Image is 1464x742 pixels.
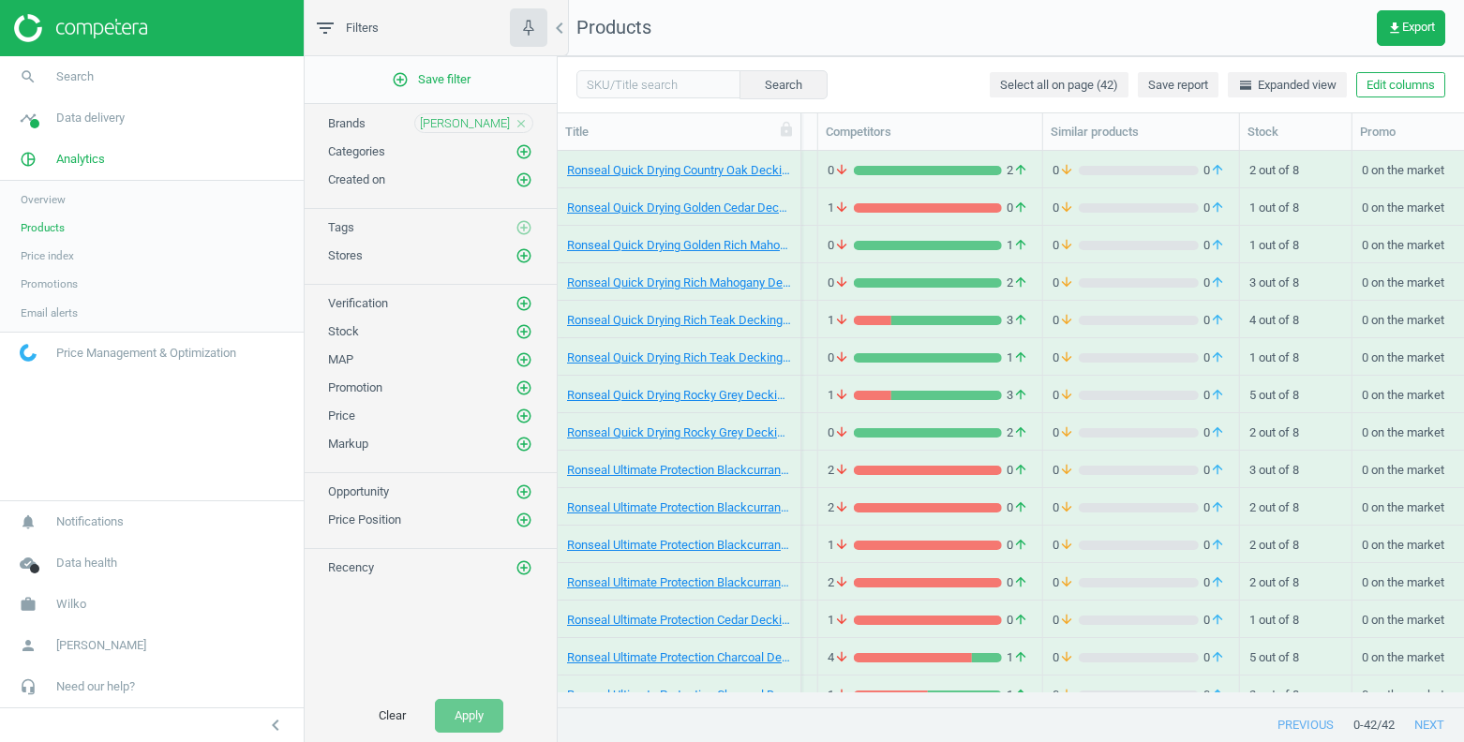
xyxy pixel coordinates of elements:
span: Markup [328,437,368,451]
div: 1 out of 8 [1249,228,1342,260]
span: Products [21,220,65,235]
span: [PERSON_NAME] [420,115,510,132]
i: add_circle_outline [392,71,409,88]
span: 0 [1053,499,1079,516]
i: arrow_downward [1059,612,1074,629]
span: 0 [1053,687,1079,704]
span: Categories [328,144,385,158]
a: Ronseal Quick Drying Rich Teak Decking Stain 5L [567,349,791,366]
i: arrow_downward [834,574,849,591]
i: arrow_downward [834,499,849,516]
span: Search [56,68,94,85]
i: arrow_upward [1210,349,1225,366]
i: arrow_upward [1210,275,1225,291]
span: 0 [1002,200,1033,216]
i: arrow_upward [1013,649,1028,666]
i: arrow_downward [834,687,849,704]
i: search [10,59,46,95]
span: Wilko [56,596,86,613]
i: arrow_downward [1059,237,1074,254]
i: add_circle_outline [515,323,532,340]
i: arrow_upward [1013,499,1028,516]
i: chevron_left [264,714,287,736]
span: 0 [1199,612,1230,629]
span: 0 [1053,612,1079,629]
button: Clear [359,699,426,733]
i: work [10,586,46,622]
div: 1 out of 8 [1249,340,1342,373]
span: 1 [1002,349,1033,366]
span: 0 [1199,162,1230,179]
span: Promotion [328,380,382,394]
i: arrow_upward [1013,349,1028,366]
button: chevron_left [252,713,299,737]
span: Price [328,408,355,423]
div: 1 out of 8 [1249,602,1342,635]
i: arrow_upward [1013,162,1028,179]
div: Competitors [826,124,1035,141]
img: ajHJNr6hYgQAAAAASUVORK5CYII= [14,14,147,42]
div: 5 out of 8 [1249,640,1342,673]
i: arrow_downward [1059,649,1074,666]
i: arrow_upward [1013,462,1028,479]
span: 3 [1002,387,1033,404]
button: Apply [435,699,503,733]
button: add_circle_outline [515,294,533,313]
i: get_app [1387,21,1402,36]
span: 2 [1002,275,1033,291]
i: add_circle_outline [515,483,532,500]
span: 0 [1199,349,1230,366]
button: add_circle_outline [515,558,533,577]
button: add_circle_outline [515,511,533,529]
button: add_circle_outline [515,482,533,501]
span: 0 [1053,649,1079,666]
i: cloud_done [10,545,46,581]
a: Ronseal Ultimate Protection Blackcurrant Decking Stain 2.5L [567,537,791,554]
div: 1 out of 8 [1249,190,1342,223]
i: add_circle_outline [515,143,532,160]
i: add_circle_outline [515,295,532,312]
i: add_circle_outline [515,351,532,368]
i: arrow_downward [834,424,849,441]
i: person [10,628,46,663]
i: arrow_downward [1059,275,1074,291]
span: 0 [1053,462,1079,479]
span: 0 - 42 [1353,717,1377,734]
i: arrow_downward [834,162,849,179]
span: 0 [1199,312,1230,329]
span: 0 [1053,312,1079,329]
span: Data health [56,555,117,571]
button: add_circle_outline [515,435,533,453]
a: Ronseal Ultimate Protection Blackcurrant Decking Paint 5L [567,499,791,516]
span: Email alerts [21,305,78,320]
i: arrow_downward [834,387,849,404]
span: Price Position [328,512,401,527]
span: [PERSON_NAME] [56,637,146,654]
i: arrow_downward [1059,462,1074,479]
span: Export [1387,21,1435,36]
span: Tags [328,220,354,234]
span: Overview [21,192,66,207]
span: 0 [1199,462,1230,479]
span: 4 [828,649,854,666]
div: Stock [1247,124,1344,141]
button: horizontal_splitExpanded view [1228,72,1347,98]
i: arrow_upward [1210,387,1225,404]
span: 2 [1002,162,1033,179]
i: filter_list [314,17,336,39]
span: 1 [828,387,854,404]
span: 0 [1199,499,1230,516]
i: chevron_left [548,17,571,39]
i: add_circle_outline [515,219,532,236]
div: 3 out of 8 [1249,453,1342,485]
button: add_circle_outline [515,350,533,369]
i: arrow_downward [1059,424,1074,441]
a: Ronseal Ultimate Protection Blackcurrant Decking Paint 2.5L [567,462,791,479]
i: arrow_upward [1013,612,1028,629]
a: Ronseal Ultimate Protection Cedar Decking Stain 5L [567,612,791,629]
span: 3 [1002,312,1033,329]
i: arrow_upward [1013,387,1028,404]
button: previous [1258,708,1353,742]
span: Expanded view [1238,77,1337,94]
span: 0 [1053,275,1079,291]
